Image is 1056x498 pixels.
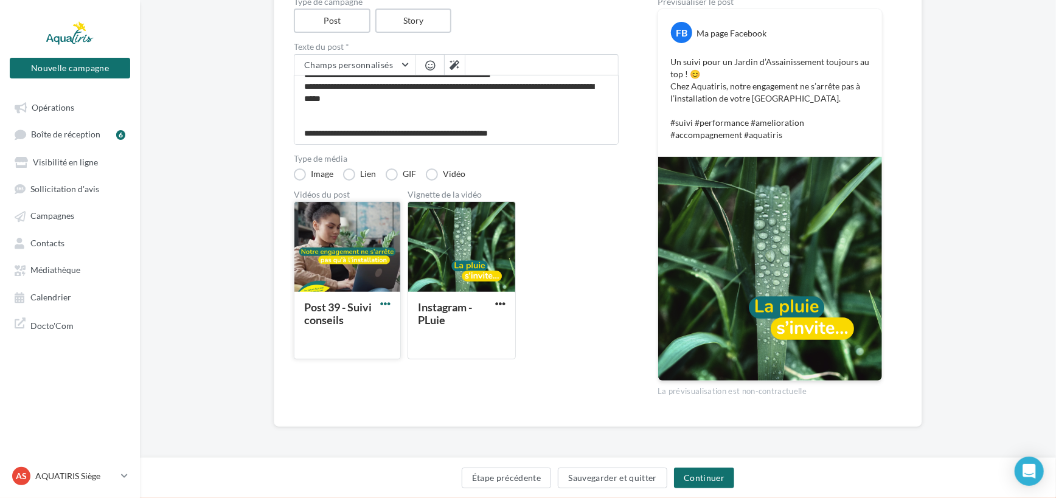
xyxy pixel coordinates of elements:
[7,178,133,199] a: Sollicitation d'avis
[7,123,133,145] a: Boîte de réception6
[343,168,376,181] label: Lien
[462,468,552,488] button: Étape précédente
[31,130,100,140] span: Boîte de réception
[30,265,80,275] span: Médiathèque
[7,204,133,226] a: Campagnes
[558,468,667,488] button: Sauvegarder et quitter
[35,470,116,482] p: AQUATIRIS Siège
[1015,457,1044,486] div: Open Intercom Messenger
[674,468,734,488] button: Continuer
[386,168,416,181] label: GIF
[294,43,619,51] label: Texte du post *
[30,238,64,248] span: Contacts
[418,300,472,327] div: Instagram - PLuie
[7,151,133,173] a: Visibilité en ligne
[304,60,393,70] span: Champs personnalisés
[658,381,883,397] div: La prévisualisation est non-contractuelle
[294,190,401,199] div: Vidéos du post
[7,286,133,308] a: Calendrier
[671,22,692,43] div: FB
[7,258,133,280] a: Médiathèque
[294,168,333,181] label: Image
[670,56,870,141] p: Un suivi pour un Jardin d’Assainissement toujours au top ! 😊 Chez Aquatiris, notre engagement ne ...
[294,154,619,163] label: Type de média
[7,313,133,336] a: Docto'Com
[16,470,27,482] span: AS
[30,317,74,331] span: Docto'Com
[10,465,130,488] a: AS AQUATIRIS Siège
[304,300,372,327] div: Post 39 - Suivi conseils
[116,130,125,140] div: 6
[30,211,74,221] span: Campagnes
[408,190,516,199] div: Vignette de la vidéo
[696,27,766,40] div: Ma page Facebook
[30,292,71,302] span: Calendrier
[30,184,99,194] span: Sollicitation d'avis
[10,58,130,78] button: Nouvelle campagne
[375,9,452,33] label: Story
[7,96,133,118] a: Opérations
[426,168,465,181] label: Vidéo
[32,102,74,112] span: Opérations
[294,55,415,75] button: Champs personnalisés
[294,9,370,33] label: Post
[33,157,98,167] span: Visibilité en ligne
[7,232,133,254] a: Contacts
